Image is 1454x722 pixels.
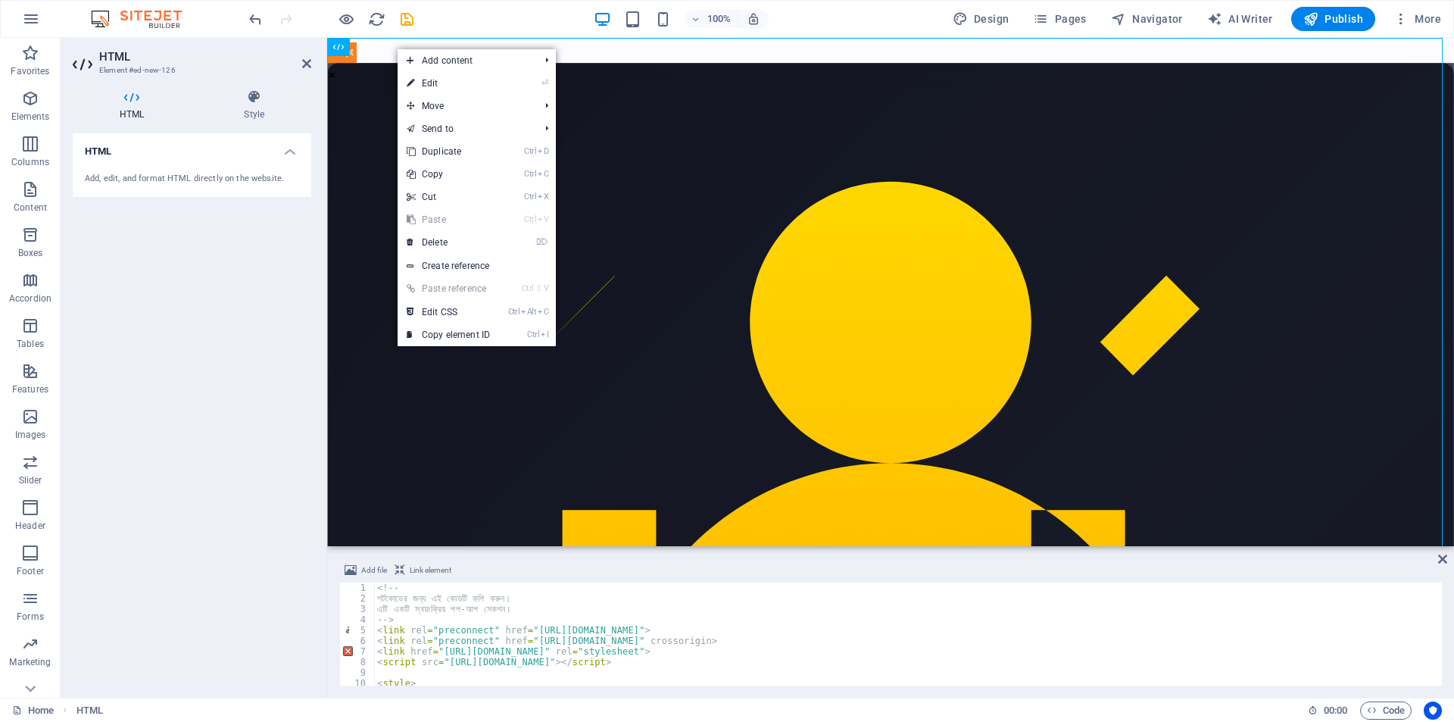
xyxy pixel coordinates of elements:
[521,307,536,317] i: Alt
[340,667,376,678] div: 9
[538,146,548,156] i: D
[947,7,1016,31] div: Design (Ctrl+Alt+Y)
[398,11,416,28] i: Save (Ctrl+S)
[535,283,542,293] i: ⇧
[1308,702,1348,720] h6: Session time
[9,292,51,305] p: Accordion
[398,301,499,323] a: CtrlAltCEdit CSS
[85,173,299,186] div: Add, edit, and format HTML directly on the website.
[947,7,1016,31] button: Design
[11,156,49,168] p: Columns
[246,10,264,28] button: undo
[17,565,44,577] p: Footer
[340,625,376,636] div: 5
[538,307,548,317] i: C
[524,146,536,156] i: Ctrl
[538,169,548,179] i: C
[17,338,44,350] p: Tables
[76,702,103,720] span: Click to select. Double-click to edit
[1424,702,1442,720] button: Usercentrics
[197,89,311,121] h4: Style
[247,11,264,28] i: Undo: Change HTML (Ctrl+Z)
[1111,11,1183,27] span: Navigator
[340,678,376,689] div: 10
[541,78,548,88] i: ⏎
[99,64,281,77] h3: Element #ed-new-126
[398,186,499,208] a: CtrlXCut
[361,561,387,580] span: Add file
[398,10,416,28] button: save
[398,72,499,95] a: ⏎Edit
[398,117,533,140] a: Send to
[1324,702,1347,720] span: 00 00
[508,307,520,317] i: Ctrl
[524,214,536,224] i: Ctrl
[73,133,311,161] h4: HTML
[18,247,43,259] p: Boxes
[398,163,499,186] a: CtrlCCopy
[9,656,51,668] p: Marketing
[17,611,44,623] p: Forms
[398,277,499,300] a: Ctrl⇧VPaste reference
[398,231,499,254] a: ⌦Delete
[524,169,536,179] i: Ctrl
[11,65,49,77] p: Favorites
[14,202,47,214] p: Content
[340,614,376,625] div: 4
[340,604,376,614] div: 3
[99,50,311,64] h2: HTML
[11,111,50,123] p: Elements
[1393,11,1441,27] span: More
[527,330,539,339] i: Ctrl
[73,89,197,121] h4: HTML
[1207,11,1273,27] span: AI Writer
[1334,705,1337,716] span: :
[1303,11,1363,27] span: Publish
[15,429,46,441] p: Images
[15,520,45,532] p: Header
[1367,702,1405,720] span: Code
[340,636,376,646] div: 6
[340,657,376,667] div: 8
[342,561,389,580] button: Add file
[1387,7,1447,31] button: More
[410,561,451,580] span: Link element
[524,192,536,202] i: Ctrl
[19,474,42,486] p: Slider
[340,646,376,657] div: 7
[12,383,48,395] p: Features
[953,11,1009,27] span: Design
[1201,7,1279,31] button: AI Writer
[707,10,732,28] h6: 100%
[398,140,499,163] a: CtrlDDuplicate
[340,593,376,604] div: 2
[12,702,54,720] a: Click to cancel selection. Double-click to open Pages
[685,10,738,28] button: 100%
[747,12,760,26] i: On resize automatically adjust zoom level to fit chosen device.
[398,255,556,277] a: Create reference
[1033,11,1086,27] span: Pages
[538,192,548,202] i: X
[541,330,548,339] i: I
[76,702,103,720] nav: breadcrumb
[398,323,499,346] a: CtrlICopy element ID
[544,283,548,293] i: V
[392,561,454,580] button: Link element
[340,583,376,593] div: 1
[398,95,533,117] span: Move
[538,214,548,224] i: V
[536,237,548,247] i: ⌦
[367,10,385,28] button: reload
[398,208,499,231] a: CtrlVPaste
[1291,7,1375,31] button: Publish
[1027,7,1092,31] button: Pages
[522,283,534,293] i: Ctrl
[1105,7,1189,31] button: Navigator
[1360,702,1412,720] button: Code
[87,10,201,28] img: Editor Logo
[337,10,355,28] button: Click here to leave preview mode and continue editing
[398,49,533,72] span: Add content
